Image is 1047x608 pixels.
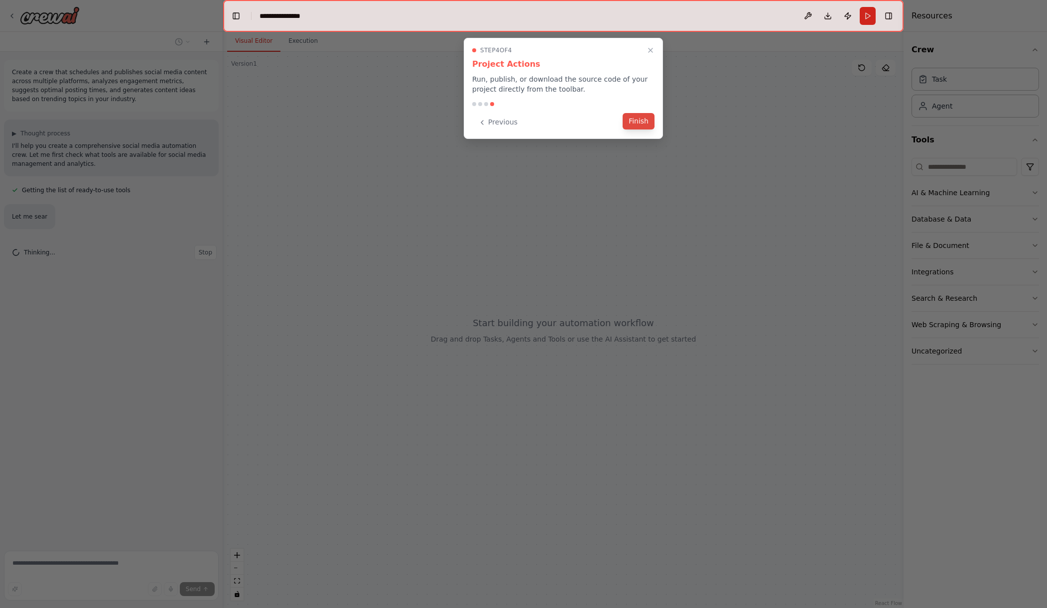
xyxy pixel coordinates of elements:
[229,9,243,23] button: Hide left sidebar
[480,46,512,54] span: Step 4 of 4
[472,58,654,70] h3: Project Actions
[472,114,523,130] button: Previous
[472,74,654,94] p: Run, publish, or download the source code of your project directly from the toolbar.
[645,44,656,56] button: Close walkthrough
[623,113,654,129] button: Finish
